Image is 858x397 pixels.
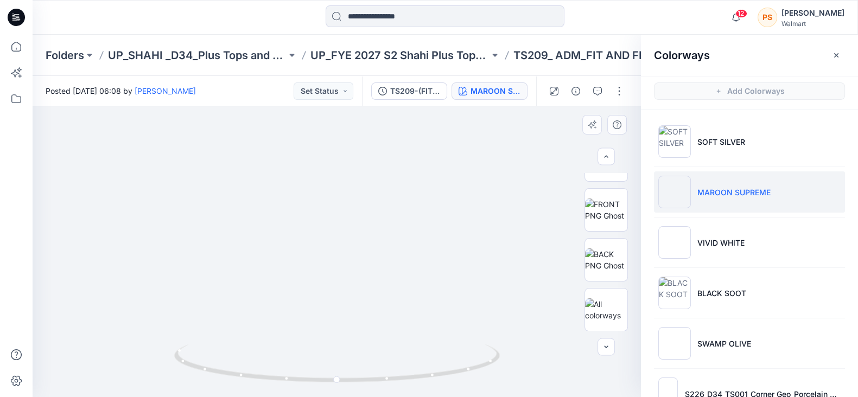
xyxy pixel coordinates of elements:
img: BACK PNG Ghost [585,248,627,271]
span: Posted [DATE] 06:08 by [46,85,196,97]
img: FRONT PNG Ghost [585,198,627,221]
img: SWAMP OLIVE [658,327,691,360]
p: VIVID WHITE [697,237,745,248]
img: MAROON SUPREME [658,176,691,208]
button: TS209-(FIT AND FLARE BLOUSE)-[URL] (2ND REVISED UPLOAD [371,82,447,100]
a: UP_FYE 2027 S2 Shahi Plus Tops and Dress [310,48,489,63]
div: MAROON SUPREME [471,85,520,97]
p: MAROON SUPREME [697,187,771,198]
p: SOFT SILVER [697,136,745,148]
p: BLACK SOOT [697,287,746,299]
a: [PERSON_NAME] [135,86,196,95]
img: All colorways [585,298,627,321]
img: VIVID WHITE [658,226,691,259]
a: Folders [46,48,84,63]
p: TS209_ ADM_FIT AND FLARE BLOUSE [513,48,692,63]
div: TS209-(FIT AND FLARE BLOUSE)-[URL] (2ND REVISED UPLOAD [390,85,440,97]
h2: Colorways [654,49,710,62]
div: PS [758,8,777,27]
span: 12 [735,9,747,18]
div: [PERSON_NAME] [781,7,844,20]
img: SOFT SILVER [658,125,691,158]
p: SWAMP OLIVE [697,338,751,349]
div: Walmart [781,20,844,28]
a: UP_SHAHI _D34_Plus Tops and Dresses [108,48,287,63]
button: MAROON SUPREME [452,82,527,100]
img: BLACK SOOT [658,277,691,309]
button: Details [567,82,584,100]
